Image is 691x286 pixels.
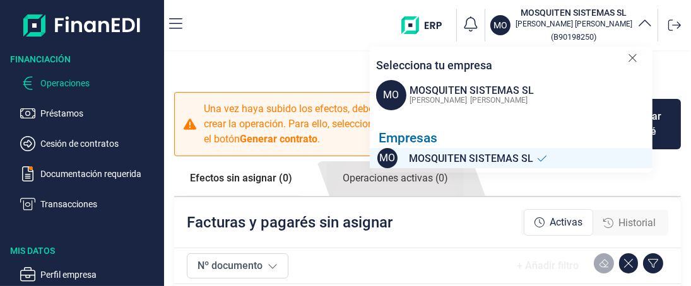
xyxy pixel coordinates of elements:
[490,6,653,44] button: MOMOSQUITEN SISTEMAS SL[PERSON_NAME] [PERSON_NAME](B90198250)
[187,212,393,232] p: Facturas y pagarés sin asignar
[550,215,582,230] span: Activas
[376,80,406,110] span: MO
[40,136,159,151] p: Cesión de contratos
[20,136,159,151] button: Cesión de contratos
[377,148,398,168] span: MO
[593,210,666,236] div: Historial
[20,106,159,121] button: Préstamos
[516,19,632,29] p: [PERSON_NAME] [PERSON_NAME]
[40,267,159,282] p: Perfil empresa
[20,197,159,212] button: Transacciones
[376,57,492,74] p: Selecciona tu empresa
[379,130,653,146] div: Empresas
[552,32,597,42] small: Copiar cif
[40,106,159,121] p: Préstamos
[401,16,451,34] img: erp
[410,96,467,105] span: [PERSON_NAME]
[327,161,464,196] a: Operaciones activas (0)
[40,166,159,181] p: Documentación requerida
[493,19,507,31] p: MO
[524,209,593,236] div: Activas
[410,83,534,98] div: MOSQUITEN SISTEMAS SL
[174,161,308,195] a: Efectos sin asignar (0)
[470,96,528,105] span: [PERSON_NAME]
[618,215,656,231] span: Historial
[20,267,159,282] button: Perfil empresa
[20,166,159,181] button: Documentación requerida
[40,76,159,91] p: Operaciones
[204,101,501,147] p: Una vez haya subido los efectos, deberá para crear la operación. Para ello, seleccione los efecto...
[516,6,632,19] h3: MOSQUITEN SISTEMAS SL
[187,253,288,278] button: Nº documento
[23,10,141,40] img: Logo de aplicación
[20,76,159,91] button: Operaciones
[40,197,159,212] p: Transacciones
[409,151,533,167] span: MOSQUITEN SISTEMAS SL
[240,133,317,145] b: Generar contrato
